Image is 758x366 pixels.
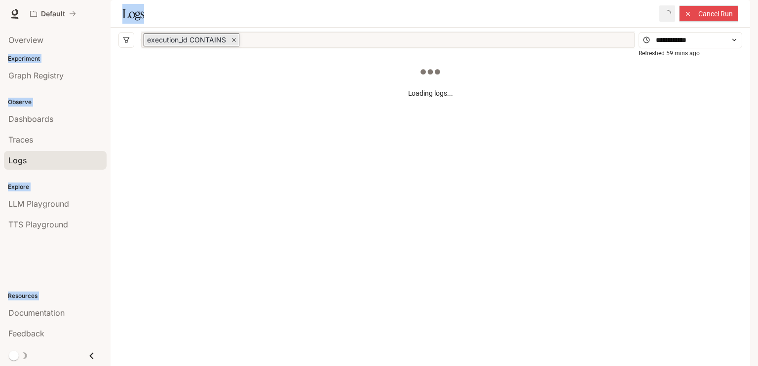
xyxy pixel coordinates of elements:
[122,4,144,24] h1: Logs
[639,49,700,58] article: Refreshed 59 mins ago
[41,10,65,18] p: Default
[26,4,80,24] button: All workspaces
[123,37,130,43] span: filter
[698,8,733,19] span: Cancel Run
[144,34,229,46] span: execution_id CONTAINS
[118,32,134,48] button: filter
[229,34,239,46] span: close
[679,5,738,22] button: Cancel Run
[663,9,672,18] span: loading
[408,88,453,99] article: Loading logs...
